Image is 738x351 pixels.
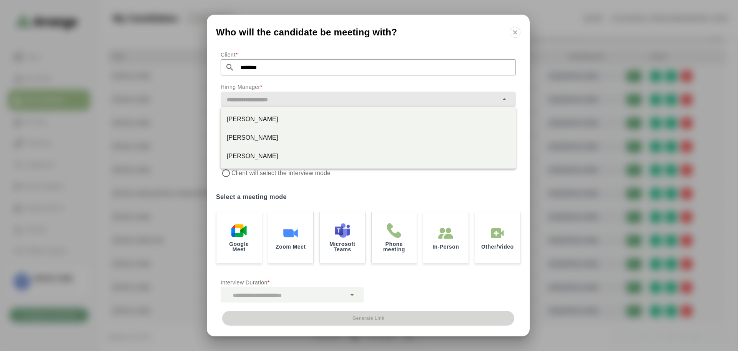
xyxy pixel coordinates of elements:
[276,244,306,249] p: Zoom Meet
[378,241,411,252] p: Phone meeting
[221,50,516,59] p: Client
[221,82,516,92] p: Hiring Manager
[432,244,459,249] p: In-Person
[227,133,510,142] div: [PERSON_NAME]
[231,168,367,179] label: Client will select the interview mode
[216,192,520,202] label: Select a meeting mode
[227,115,510,124] div: [PERSON_NAME]
[223,241,256,252] p: Google Meet
[481,244,514,249] p: Other/Video
[335,223,350,238] img: Microsoft Teams
[386,223,402,238] img: Phone meeting
[490,226,505,241] img: In-Person
[283,226,298,241] img: Zoom Meet
[227,152,510,161] div: [PERSON_NAME]
[216,28,397,37] span: Who will the candidate be meeting with?
[438,226,454,241] img: In-Person
[221,278,364,287] p: Interview Duration
[326,241,359,252] p: Microsoft Teams
[231,223,247,238] img: Google Meet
